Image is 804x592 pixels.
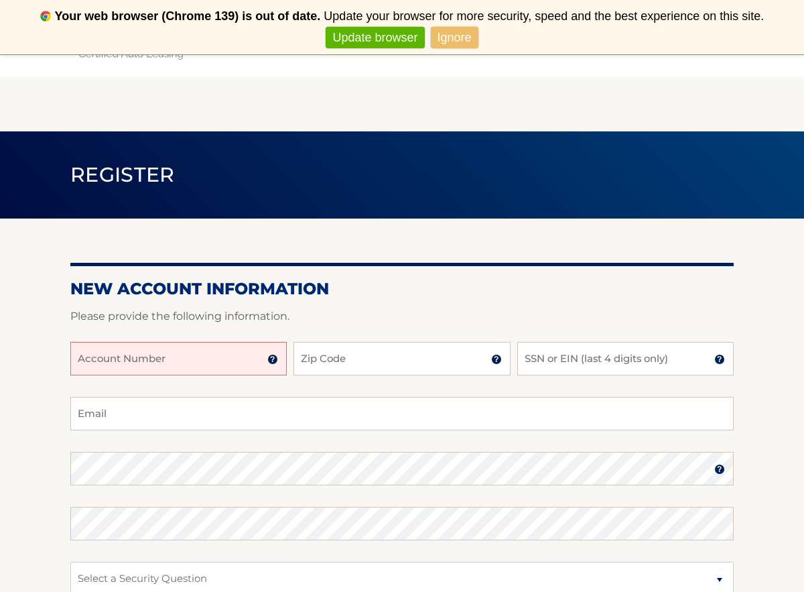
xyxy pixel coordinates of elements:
input: SSN or EIN (last 4 digits only) [517,342,734,375]
h2: New Account Information [70,279,734,299]
img: tooltip.svg [714,464,725,475]
img: tooltip.svg [491,354,502,365]
input: Account Number [70,342,287,375]
input: Email [70,397,734,430]
a: Update browser [326,27,424,49]
span: Update your browser for more security, speed and the best experience on this site. [324,9,764,23]
img: tooltip.svg [267,354,278,365]
span: Register [70,162,175,187]
a: Ignore [431,27,478,49]
p: Please provide the following information. [70,307,734,326]
b: Your web browser (Chrome 139) is out of date. [55,9,321,23]
img: tooltip.svg [714,354,725,365]
input: Zip Code [293,342,510,375]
